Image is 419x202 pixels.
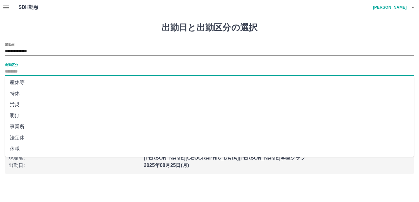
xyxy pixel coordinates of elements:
b: 2025年08月25日(月) [144,163,189,168]
li: 事業所 [5,121,414,132]
li: 労災 [5,99,414,110]
li: 特休 [5,88,414,99]
li: 法定休 [5,132,414,143]
p: 出勤日 : [9,162,140,169]
label: 出勤日 [5,42,15,47]
li: 休職 [5,143,414,154]
label: 出勤区分 [5,62,18,67]
li: 明け [5,110,414,121]
li: 産休等 [5,77,414,88]
h1: 出勤日と出勤区分の選択 [5,22,414,33]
